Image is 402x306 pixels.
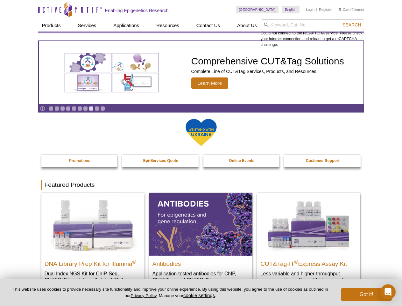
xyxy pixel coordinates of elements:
[77,106,82,111] a: Go to slide 6
[54,106,59,111] a: Go to slide 2
[41,193,145,296] a: DNA Library Prep Kit for Illumina DNA Library Prep Kit for Illumina® Dual Index NGS Kit for ChIP-...
[260,258,357,267] h2: CUT&Tag-IT Express Assay Kit
[143,158,178,163] strong: Epi-Services Quote
[191,56,344,66] h2: Comprehensive CUT&Tag Solutions
[338,7,349,12] a: Cart
[342,22,361,27] span: Search
[66,106,71,111] a: Go to slide 4
[149,193,252,255] img: All Antibodies
[39,41,363,104] a: Various genetic charts and diagrams. Comprehensive CUT&Tag Solutions Complete Line of CUT&Tag Ser...
[233,19,261,32] a: About Us
[261,19,364,47] div: Could not connect to the reCAPTCHA service. Please check your internet connection and reload to g...
[316,6,317,13] li: |
[89,106,94,111] a: Go to slide 8
[60,106,65,111] a: Go to slide 3
[41,180,361,190] h2: Featured Products
[191,69,344,74] p: Complete Line of CUT&Tag Services, Products, and Resources.
[45,258,141,267] h2: DNA Library Prep Kit for Illumina
[64,53,159,93] img: Various genetic charts and diagrams.
[105,8,169,13] h2: Enabling Epigenetics Research
[122,155,199,167] a: Epi-Services Quote
[41,155,118,167] a: Promotions
[45,270,141,290] p: Dual Index NGS Kit for ChIP-Seq, CUT&RUN, and ds methylated DNA assays.
[257,193,360,289] a: CUT&Tag-IT® Express Assay Kit CUT&Tag-IT®Express Assay Kit Less variable and higher-throughput ge...
[39,41,363,104] article: Comprehensive CUT&Tag Solutions
[229,158,254,163] strong: Online Events
[191,77,229,89] span: Learn More
[152,270,249,283] p: Application-tested antibodies for ChIP, CUT&Tag, and CUT&RUN.
[149,193,252,289] a: All Antibodies Antibodies Application-tested antibodies for ChIP, CUT&Tag, and CUT&RUN.
[257,193,360,255] img: CUT&Tag-IT® Express Assay Kit
[74,19,100,32] a: Services
[193,19,224,32] a: Contact Us
[183,293,215,298] button: cookie settings
[152,258,249,267] h2: Antibodies
[306,158,339,163] strong: Customer Support
[83,106,88,111] a: Go to slide 7
[319,7,332,12] a: Register
[338,8,341,11] img: Your Cart
[130,293,156,298] a: Privacy Policy
[38,19,65,32] a: Products
[203,155,280,167] a: Online Events
[49,106,53,111] a: Go to slide 1
[109,19,143,32] a: Applications
[341,22,363,28] button: Search
[185,118,217,147] img: We Stand With Ukraine
[69,158,90,163] strong: Promotions
[132,259,136,264] sup: ®
[341,288,392,301] button: Got it!
[260,270,357,283] p: Less variable and higher-throughput genome-wide profiling of histone marks​.
[152,19,183,32] a: Resources
[10,287,330,299] p: This website uses cookies to provide necessary site functionality and improve your online experie...
[294,259,298,264] sup: ®
[338,6,364,13] li: (0 items)
[261,19,364,30] input: Keyword, Cat. No.
[284,155,361,167] a: Customer Support
[95,106,99,111] a: Go to slide 9
[41,193,145,255] img: DNA Library Prep Kit for Illumina
[282,6,300,13] a: English
[100,106,105,111] a: Go to slide 10
[380,284,396,300] div: Open Intercom Messenger
[236,6,279,13] a: [GEOGRAPHIC_DATA]
[40,106,45,111] a: Toggle autoplay
[72,106,76,111] a: Go to slide 5
[306,7,314,12] a: Login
